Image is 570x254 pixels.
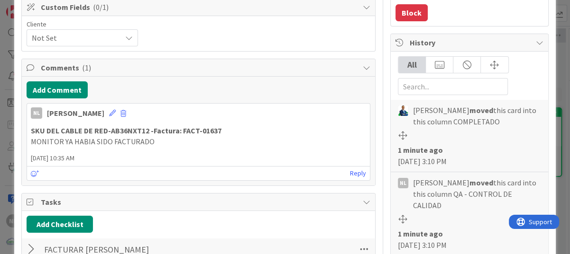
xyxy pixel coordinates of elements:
[469,178,493,187] b: moved
[413,177,541,211] span: [PERSON_NAME] this card into this column QA - CONTROL DE CALIDAD
[398,78,508,95] input: Search...
[31,126,154,135] strong: SKU DEL CABLE DE RED-AB36NXT12 -
[82,63,91,72] span: ( 1 )
[469,105,493,115] b: moved
[31,136,366,147] p: MONITOR YA HABIA SIDO FACTURADO
[350,167,366,179] a: Reply
[395,4,428,21] button: Block
[47,107,104,119] div: [PERSON_NAME]
[31,107,42,119] div: NL
[41,1,358,13] span: Custom Fields
[413,105,541,127] span: [PERSON_NAME] this card into this column COMPLETADO
[32,31,117,44] span: Not Set
[398,178,408,188] div: NL
[41,62,358,73] span: Comments
[93,2,109,12] span: ( 0/1 )
[398,105,408,116] img: GA
[27,81,88,98] button: Add Comment
[41,196,358,208] span: Tasks
[398,229,443,238] b: 1 minute ago
[27,216,93,233] button: Add Checklist
[398,144,541,167] div: [DATE] 3:10 PM
[398,228,541,251] div: [DATE] 3:10 PM
[398,145,443,155] b: 1 minute ago
[154,126,221,135] strong: Factura: FACT-01637
[20,1,43,13] span: Support
[27,21,138,27] div: Cliente
[27,153,370,163] span: [DATE] 10:35 AM
[410,37,531,48] span: History
[398,57,426,73] div: All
